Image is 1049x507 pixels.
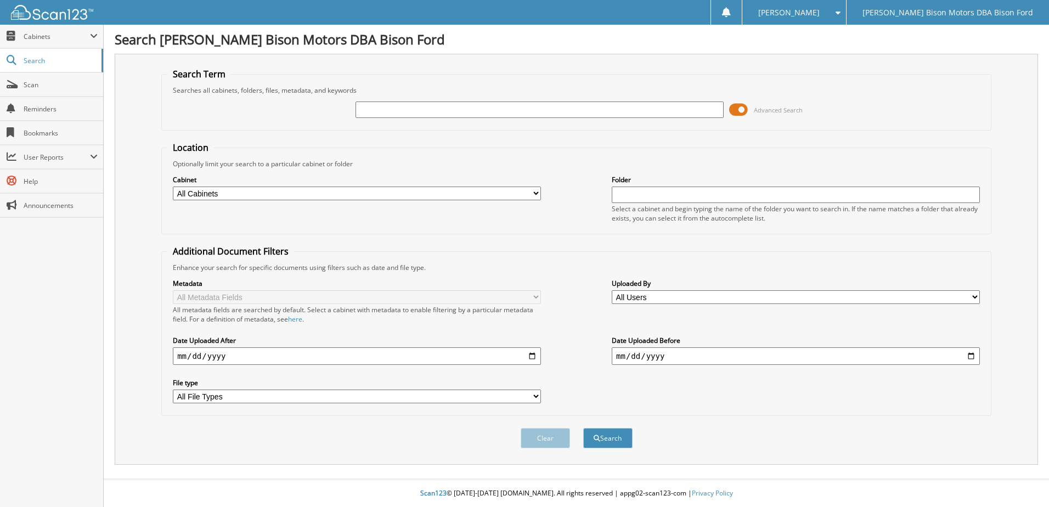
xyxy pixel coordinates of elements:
[692,488,733,498] a: Privacy Policy
[167,159,985,168] div: Optionally limit your search to a particular cabinet or folder
[173,378,541,387] label: File type
[288,314,302,324] a: here
[420,488,447,498] span: Scan123
[24,153,90,162] span: User Reports
[862,9,1033,16] span: [PERSON_NAME] Bison Motors DBA Bison Ford
[173,279,541,288] label: Metadata
[24,128,98,138] span: Bookmarks
[758,9,820,16] span: [PERSON_NAME]
[612,175,980,184] label: Folder
[24,104,98,114] span: Reminders
[583,428,633,448] button: Search
[24,56,96,65] span: Search
[24,177,98,186] span: Help
[167,68,231,80] legend: Search Term
[754,106,803,114] span: Advanced Search
[173,347,541,365] input: start
[24,80,98,89] span: Scan
[115,30,1038,48] h1: Search [PERSON_NAME] Bison Motors DBA Bison Ford
[173,336,541,345] label: Date Uploaded After
[612,279,980,288] label: Uploaded By
[11,5,93,20] img: scan123-logo-white.svg
[994,454,1049,507] iframe: Chat Widget
[521,428,570,448] button: Clear
[612,336,980,345] label: Date Uploaded Before
[612,347,980,365] input: end
[173,175,541,184] label: Cabinet
[104,480,1049,507] div: © [DATE]-[DATE] [DOMAIN_NAME]. All rights reserved | appg02-scan123-com |
[24,32,90,41] span: Cabinets
[612,204,980,223] div: Select a cabinet and begin typing the name of the folder you want to search in. If the name match...
[167,263,985,272] div: Enhance your search for specific documents using filters such as date and file type.
[167,86,985,95] div: Searches all cabinets, folders, files, metadata, and keywords
[167,142,214,154] legend: Location
[24,201,98,210] span: Announcements
[167,245,294,257] legend: Additional Document Filters
[173,305,541,324] div: All metadata fields are searched by default. Select a cabinet with metadata to enable filtering b...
